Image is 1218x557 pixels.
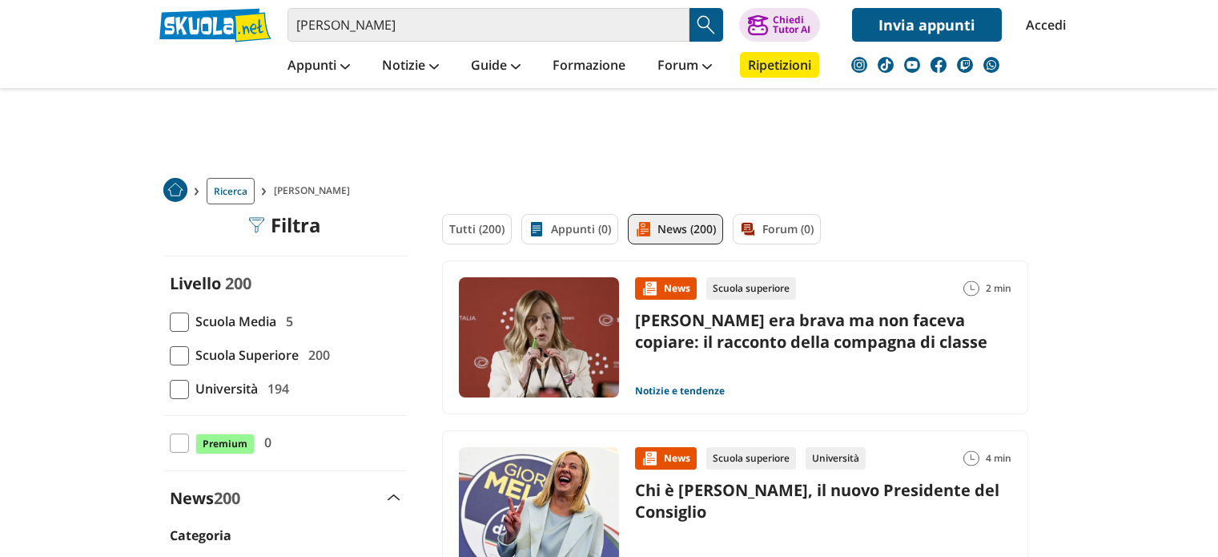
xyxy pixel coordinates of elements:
[279,311,293,332] span: 5
[442,214,512,244] a: Tutti (200)
[195,434,255,454] span: Premium
[635,385,725,398] a: Notizie e tendenze
[957,57,973,73] img: twitch
[378,52,443,81] a: Notizie
[739,8,820,42] button: ChiediTutor AI
[189,345,299,365] span: Scuola Superiore
[635,479,999,523] a: Chi è [PERSON_NAME], il nuovo Presidente del Consiglio
[163,178,187,204] a: Home
[274,178,356,204] span: [PERSON_NAME]
[388,494,400,501] img: Apri e chiudi sezione
[225,272,251,294] span: 200
[931,57,947,73] img: facebook
[214,487,240,509] span: 200
[170,487,240,509] label: News
[963,281,979,297] img: Tempo lettura
[706,447,796,470] div: Scuola superiore
[1026,8,1059,42] a: Accedi
[302,345,330,365] span: 200
[689,8,723,42] button: Search Button
[261,378,289,399] span: 194
[852,8,1002,42] a: Invia appunti
[628,214,723,244] a: News (200)
[851,57,867,73] img: instagram
[878,57,894,73] img: tiktok
[283,52,354,81] a: Appunti
[258,432,271,453] span: 0
[459,277,619,398] img: Immagine news
[694,13,718,37] img: Cerca appunti, riassunti o versioni
[641,450,657,466] img: News contenuto
[806,447,866,470] div: Università
[641,281,657,297] img: News contenuto
[189,311,276,332] span: Scuola Media
[635,277,697,300] div: News
[706,277,796,300] div: Scuola superiore
[904,57,920,73] img: youtube
[986,277,1011,300] span: 2 min
[549,52,629,81] a: Formazione
[467,52,525,81] a: Guide
[163,178,187,202] img: Home
[287,8,689,42] input: Cerca appunti, riassunti o versioni
[635,309,987,353] a: [PERSON_NAME] era brava ma non faceva copiare: il racconto della compagna di classe
[207,178,255,204] a: Ricerca
[635,447,697,470] div: News
[248,214,321,236] div: Filtra
[740,52,819,78] a: Ripetizioni
[170,527,231,544] label: Categoria
[986,447,1011,470] span: 4 min
[773,15,810,34] div: Chiedi Tutor AI
[983,57,999,73] img: WhatsApp
[248,217,264,233] img: Filtra filtri mobile
[170,272,221,294] label: Livello
[189,378,258,399] span: Università
[963,450,979,466] img: Tempo lettura
[653,52,716,81] a: Forum
[635,221,651,237] img: News filtro contenuto attivo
